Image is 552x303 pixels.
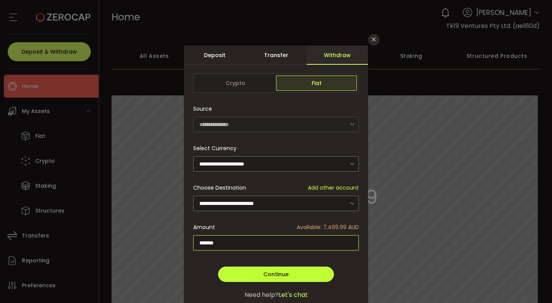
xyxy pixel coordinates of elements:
[184,46,245,65] div: Deposit
[193,101,212,116] span: Source
[193,223,215,231] span: Amount
[276,75,357,91] span: Fiat
[308,184,359,192] span: Add other account
[193,184,246,192] span: Choose Destination
[279,290,308,300] span: Let's chat
[263,270,289,278] span: Continue
[245,46,307,65] div: Transfer
[307,46,368,65] div: Withdraw
[368,34,379,46] button: Close
[193,144,241,152] label: Select Currency
[245,290,279,300] span: Need help?
[218,267,334,282] button: Continue
[297,223,359,231] span: Available: 7,499.99 AUD
[514,266,552,303] iframe: Chat Widget
[195,75,276,91] span: Crypto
